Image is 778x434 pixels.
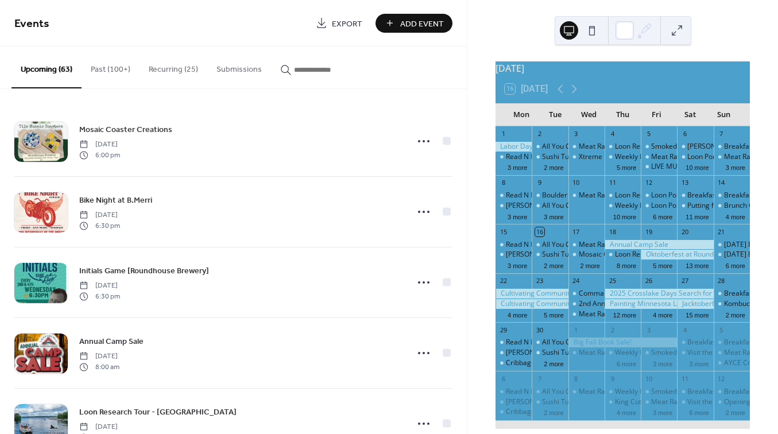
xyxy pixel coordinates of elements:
div: Margarita Mondays at Sunshine's! [496,397,532,407]
div: [DATE] [496,61,750,75]
div: Smoked Rib Fridays! [651,142,715,152]
div: 9 [608,374,617,383]
button: Upcoming (63) [11,46,82,88]
div: King Cut Prime Rib at Freddy's [615,397,710,407]
div: Breakfast at Sunshine’s! [714,387,750,397]
span: [DATE] [79,210,120,220]
button: 5 more [612,162,641,172]
div: Margarita Mondays at Sunshine's! [496,201,532,211]
div: 5 [717,325,726,334]
div: Mon [505,103,539,126]
span: 6:30 pm [79,220,120,231]
div: Sushi Tuesdays! [532,250,568,259]
div: All You Can Eat Tacos [542,142,611,152]
div: 12 [644,179,653,187]
div: Annual Camp Sale [605,240,714,250]
div: 4 [608,130,617,138]
div: Wed [572,103,606,126]
div: Meat Raffle at Lucky's Tavern [568,387,605,397]
div: [PERSON_NAME] Mondays at Sunshine's! [506,397,637,407]
div: Read N Play Every [DATE] [506,152,587,162]
div: 15 [499,227,508,236]
button: 5 more [539,309,568,319]
div: All You Can Eat Tacos [532,142,568,152]
button: Add Event [376,14,452,33]
div: Loon Pontoon Tours - National Loon Center [677,152,713,162]
div: Loon Pontoon Tours - National Loon Center [641,201,677,211]
button: 12 more [609,309,641,319]
div: All You Can Eat Tacos [542,240,611,250]
div: Putting for Dogs [687,201,739,211]
div: Smoked Rib Fridays! [651,387,715,397]
div: Read N Play Every [DATE] [506,338,587,347]
div: Sushi Tuesdays! [542,348,593,358]
button: 3 more [648,358,677,368]
a: Export [307,14,371,33]
div: Visit the Northern Minnesota Railroad Trackers Train Club [677,397,713,407]
div: All You Can Eat Tacos [532,387,568,397]
div: Cribbage Doubles League at [PERSON_NAME] Brewery [506,358,681,368]
span: Bike Night at B.Merri [79,195,152,207]
a: Initials Game [Roundhouse Brewery] [79,264,209,277]
div: Opening Nights - HSO Fall Concert Series [714,397,750,407]
span: Loon Research Tour - [GEOGRAPHIC_DATA] [79,406,237,418]
div: 21 [717,227,726,236]
button: 2 more [721,309,750,319]
div: Meat Raffle at [GEOGRAPHIC_DATA] [579,191,695,200]
div: Commanders Breakfast Buffet [568,289,605,299]
div: Brunch Cruise [714,201,750,211]
div: Painting Minnesota Landscapes with Paul Oman, a 2-day Watercolor Workshop [605,299,678,309]
div: Loon Research Tour - National Loon Center [605,142,641,152]
div: Breakfast at Sunshine’s! [687,191,764,200]
div: 5 [644,130,653,138]
div: 6 [499,374,508,383]
div: [PERSON_NAME] Mondays at Sunshine's! [506,348,637,358]
button: 2 more [576,260,605,270]
div: Loon Research Tour - [GEOGRAPHIC_DATA] [615,191,754,200]
div: 7 [717,130,726,138]
button: 8 more [612,260,641,270]
div: Meat Raffle [724,348,761,358]
div: 3 [572,130,580,138]
button: 10 more [609,211,641,221]
div: 27 [680,277,689,285]
button: 3 more [503,211,532,221]
div: All You Can Eat Tacos [542,201,611,211]
div: Breakfast at Sunshine’s! [677,387,713,397]
div: Mosaic Coaster Creations [568,250,605,259]
div: Jacktoberfest [677,299,713,309]
span: [DATE] [79,351,119,362]
div: Meat Raffle at [GEOGRAPHIC_DATA] [579,142,695,152]
div: Sushi Tuesdays! [532,152,568,162]
div: 12 [717,374,726,383]
div: 13 [680,179,689,187]
button: 4 more [721,211,750,221]
a: Loon Research Tour - [GEOGRAPHIC_DATA] [79,405,237,418]
div: 20 [680,227,689,236]
div: Cribbage Doubles League at [PERSON_NAME] Brewery [506,407,681,417]
div: Meat Raffle at Barajas [641,397,677,407]
div: Boulder Tap House Give Back – Brainerd Lakes Safe Ride [542,191,723,200]
div: Cribbage Doubles League at Jack Pine Brewery [496,358,532,368]
span: Initials Game [Roundhouse Brewery] [79,265,209,277]
button: Past (100+) [82,46,140,87]
button: 6 more [612,358,641,368]
div: Sushi Tuesdays! [542,152,593,162]
div: Meat Raffle at [GEOGRAPHIC_DATA] [579,309,695,319]
div: 8 [572,374,580,383]
div: Weekly Family Story Time: Thursdays [615,201,733,211]
div: Breakfast at Sunshine’s! [714,142,750,152]
div: Sushi Tuesdays! [532,397,568,407]
button: 5 more [648,260,677,270]
div: Read N Play Every Monday [496,240,532,250]
div: Breakfast at Sunshine’s! [677,191,713,200]
div: Meat Raffle at [GEOGRAPHIC_DATA] [579,348,695,358]
div: Sushi Tuesdays! [542,250,593,259]
div: Meat Raffle at Lucky's Tavern [568,240,605,250]
span: 8:00 am [79,362,119,372]
div: Putting for Dogs [677,201,713,211]
div: Meat Raffle at [GEOGRAPHIC_DATA] [651,397,767,407]
div: LIVE MUSIC-One Night Stand [Roundhouse Brewery] [641,162,677,172]
div: Weekly Family Story Time: Thursdays [605,201,641,211]
div: Sunday Breakfast! [714,240,750,250]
